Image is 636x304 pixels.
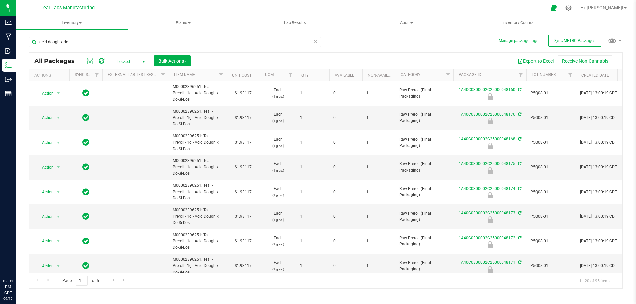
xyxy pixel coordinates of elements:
span: 1 [300,115,325,121]
iframe: Resource center [7,251,26,271]
p: (1 g ea.) [264,167,292,174]
a: 1A40C0300002C25000048174 [459,186,515,191]
span: 1 - 20 of 95 items [574,276,616,285]
span: Sync from Compliance System [517,186,521,191]
span: 0 [333,238,358,244]
span: Each [264,210,292,223]
span: M00002396251: Teal - Preroll - 1g - Acid Dough x Do-Si-Dos [173,182,223,201]
a: Unit Cost [232,73,252,78]
td: $1.93117 [227,229,260,254]
inline-svg: Reports [5,90,12,97]
span: M00002396251: Teal - Preroll - 1g - Acid Dough x Do-Si-Dos [173,84,223,103]
a: 1A40C0300002C25000048172 [459,236,515,240]
td: $1.93117 [227,155,260,180]
inline-svg: Inbound [5,48,12,54]
span: M00002396251: Teal - Preroll - 1g - Acid Dough x Do-Si-Dos [173,207,223,226]
span: Each [264,260,292,272]
span: Raw Preroll (Final Packaging) [399,161,450,173]
div: Not Packaged [452,216,527,223]
span: Raw Preroll (Final Packaging) [399,235,450,247]
span: M00002396251: Teal - Preroll - 1g - Acid Dough x Do-Si-Dos [173,109,223,128]
a: 1A40C0300002C25000048173 [459,211,515,215]
span: 1 [300,139,325,146]
div: Not Packaged [452,241,527,248]
button: Manage package tags [499,38,538,44]
span: Raw Preroll (Final Packaging) [399,186,450,198]
div: Not Packaged [452,167,527,174]
span: Action [36,138,54,147]
span: Sync from Compliance System [517,137,521,141]
span: Inventory Counts [494,20,543,26]
span: Sync from Compliance System [517,161,521,166]
div: Not Packaged [452,143,527,149]
a: Created Date [581,73,609,78]
span: 1 [366,139,392,146]
p: (1 g ea.) [264,93,292,100]
a: Filter [515,69,526,81]
p: 03:31 PM CDT [3,278,13,296]
span: Raw Preroll (Final Packaging) [399,111,450,124]
span: Action [36,261,54,271]
span: P5Q08-01 [530,213,572,220]
div: Actions [34,73,67,78]
span: 1 [300,90,325,96]
span: [DATE] 13:00:19 CDT [580,263,617,269]
div: Manage settings [564,5,573,11]
span: Open Ecommerce Menu [546,1,561,14]
a: Filter [285,69,296,81]
span: Raw Preroll (Final Packaging) [399,260,450,272]
span: Sync from Compliance System [517,112,521,117]
a: Audit [351,16,462,30]
inline-svg: Analytics [5,19,12,26]
span: [DATE] 13:00:19 CDT [580,213,617,220]
a: Lot Number [532,72,556,77]
span: In Sync [82,212,89,221]
a: 1A40C0300002C25000048175 [459,161,515,166]
span: P5Q08-01 [530,164,572,170]
span: Clear [313,37,318,46]
span: Action [36,89,54,98]
span: 1 [366,189,392,195]
span: 1 [300,263,325,269]
span: Bulk Actions [158,58,186,64]
a: Inventory [16,16,128,30]
input: 1 [76,276,88,286]
div: Not Packaged [452,266,527,273]
span: [DATE] 13:00:19 CDT [580,90,617,96]
a: Lab Results [239,16,351,30]
td: $1.93117 [227,81,260,106]
a: 1A40C0300002C25000048171 [459,260,515,265]
a: Filter [443,69,453,81]
span: 1 [366,213,392,220]
span: P5Q08-01 [530,115,572,121]
a: UOM [265,72,274,77]
span: M00002396251: Teal - Preroll - 1g - Acid Dough x Do-Si-Dos [173,133,223,152]
span: 0 [333,115,358,121]
p: (1 g ea.) [264,143,292,149]
span: select [54,212,63,221]
span: 0 [333,139,358,146]
span: Teal Labs Manufacturing [41,5,95,11]
p: (1 g ea.) [264,118,292,124]
td: $1.93117 [227,180,260,204]
span: Each [264,111,292,124]
a: 1A40C0300002C25000048160 [459,87,515,92]
span: Sync from Compliance System [517,236,521,240]
span: Hi, [PERSON_NAME]! [580,5,623,10]
a: Filter [91,69,102,81]
span: select [54,113,63,122]
button: Receive Non-Cannabis [558,55,612,66]
span: [DATE] 13:00:19 CDT [580,189,617,195]
span: [DATE] 13:00:19 CDT [580,238,617,244]
span: 0 [333,90,358,96]
span: 1 [300,189,325,195]
span: select [54,237,63,246]
a: Sync Status [75,72,100,77]
span: 1 [366,164,392,170]
button: Sync METRC Packages [548,35,601,47]
span: Plants [128,20,239,26]
span: Each [264,235,292,247]
span: Action [36,113,54,122]
a: Filter [216,69,227,81]
p: 09/19 [3,296,13,301]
